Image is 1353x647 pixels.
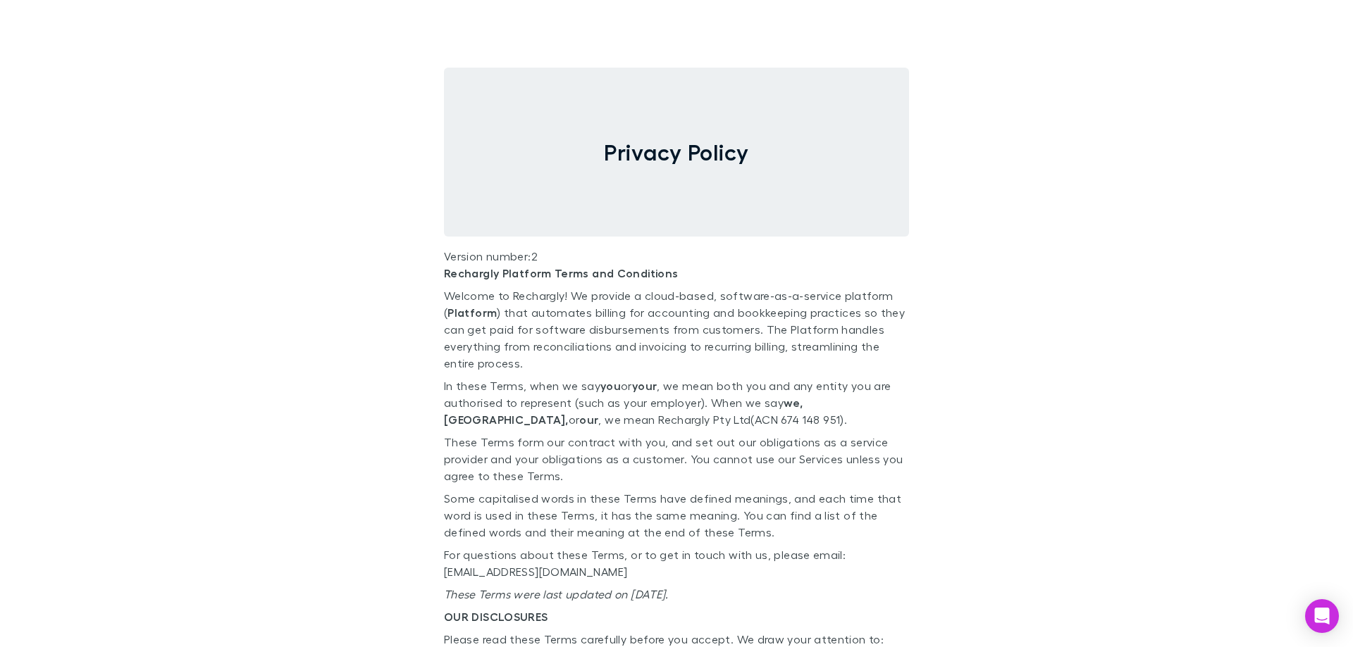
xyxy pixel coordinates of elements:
p: In these Terms, when we say or , we mean both you and any entity you are authorised to represent ... [444,377,909,428]
em: These Terms were last updated on [DATE]. [444,587,669,601]
strong: you [600,379,621,393]
p: Welcome to Rechargly! We provide a cloud-based, software-as-a-service platform ( ) that automates... [444,287,909,372]
p: These Terms form our contract with you, and set out our obligations as a service provider and you... [444,434,909,484]
p: Some capitalised words in these Terms have defined meanings, and each time that word is used in t... [444,490,909,541]
p: Version number: 2 [444,248,909,265]
h1: Privacy Policy [444,139,909,165]
strong: Platform [447,306,497,320]
strong: our [579,413,598,427]
div: Open Intercom Messenger [1305,599,1339,633]
strong: your [632,379,657,393]
strong: Rechargly Platform Terms and Conditions [444,266,678,280]
p: For questions about these Terms, or to get in touch with us, please email: [EMAIL_ADDRESS][DOMAIN... [444,546,909,580]
strong: OUR DISCLOSURES [444,610,548,624]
